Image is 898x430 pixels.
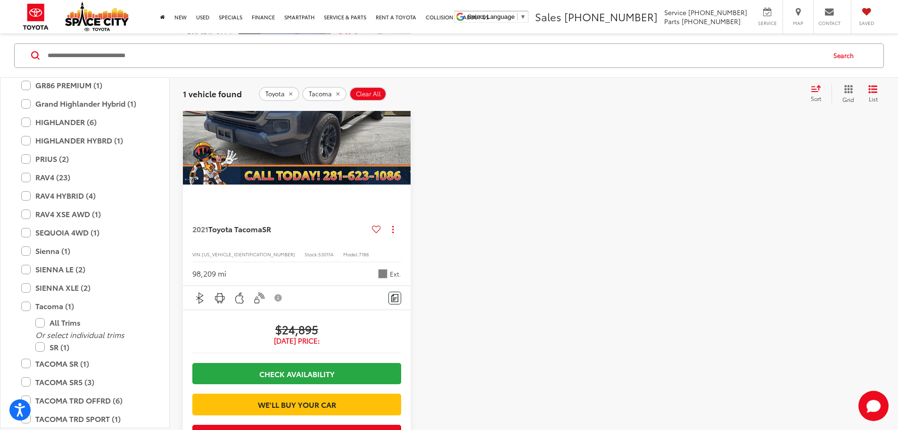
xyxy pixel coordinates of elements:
[194,292,206,304] img: Bluetooth®
[688,8,747,17] span: [PHONE_NUMBER]
[192,363,401,384] a: Check Availability
[824,43,867,67] button: Search
[349,86,387,101] button: Clear All
[214,292,226,304] img: Android Auto
[861,84,885,103] button: List View
[832,84,861,103] button: Grid View
[392,226,394,233] span: dropdown dots
[262,223,271,234] span: SR
[21,279,148,296] label: SIENNA XLE (2)
[21,77,148,93] label: GR86 PREMIUM (1)
[305,251,318,258] span: Stock:
[192,224,368,234] a: 2021Toyota TacomaSR
[517,13,518,20] span: ​
[65,2,129,31] img: Space City Toyota
[309,90,332,97] span: Tacoma
[271,288,287,308] button: View Disclaimer
[359,251,369,258] span: 7186
[378,269,387,278] span: Gray
[35,314,148,331] label: All Trims
[253,292,265,304] img: Keyless Entry
[21,151,148,167] label: PRIUS (2)
[806,84,832,103] button: Select sort value
[47,44,824,67] input: Search by Make, Model, or Keyword
[21,114,148,130] label: HIGHLANDER (6)
[535,9,561,24] span: Sales
[21,298,148,314] label: Tacoma (1)
[788,20,808,26] span: Map
[818,20,840,26] span: Contact
[21,95,148,112] label: Grand Highlander Hybrid (1)
[468,13,526,20] a: Select Language​
[356,90,381,97] span: Clear All
[385,221,401,237] button: Actions
[390,270,401,278] span: Ext.
[343,251,359,258] span: Model:
[858,391,889,421] svg: Start Chat
[35,338,148,355] label: SR (1)
[664,8,686,17] span: Service
[21,410,148,427] label: TACOMA TRD SPORT (1)
[757,20,778,26] span: Service
[868,94,878,102] span: List
[21,206,148,222] label: RAV4 XSE AWD (1)
[682,17,741,26] span: [PHONE_NUMBER]
[858,391,889,421] button: Toggle Chat Window
[21,373,148,390] label: TACOMA SR5 (3)
[192,223,208,234] span: 2021
[183,87,242,99] span: 1 vehicle found
[259,86,299,101] button: remove Toyota
[811,94,821,102] span: Sort
[21,224,148,241] label: SEQUOIA 4WD (1)
[842,95,854,103] span: Grid
[192,336,401,346] span: [DATE] Price:
[391,294,399,302] img: Comments
[564,9,658,24] span: [PHONE_NUMBER]
[21,355,148,371] label: TACOMA SR (1)
[192,268,226,279] div: 98,209 mi
[35,329,124,340] i: Or select individual trims
[302,86,346,101] button: remove Tacoma
[192,251,202,258] span: VIN:
[192,322,401,336] span: $24,895
[664,17,680,26] span: Parts
[21,261,148,278] label: SIENNA LE (2)
[318,251,334,258] span: 53011A
[21,187,148,204] label: RAV4 HYBRID (4)
[234,292,246,304] img: Apple CarPlay
[208,223,262,234] span: Toyota Tacoma
[21,243,148,259] label: Sienna (1)
[265,90,285,97] span: Toyota
[21,132,148,149] label: HIGHLANDER HYBRD (1)
[21,392,148,408] label: TACOMA TRD OFFRD (6)
[468,13,515,20] span: Select Language
[856,20,877,26] span: Saved
[192,394,401,415] a: We'll Buy Your Car
[21,169,148,185] label: RAV4 (23)
[388,292,401,304] button: Comments
[520,13,526,20] span: ▼
[202,251,295,258] span: [US_VEHICLE_IDENTIFICATION_NUMBER]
